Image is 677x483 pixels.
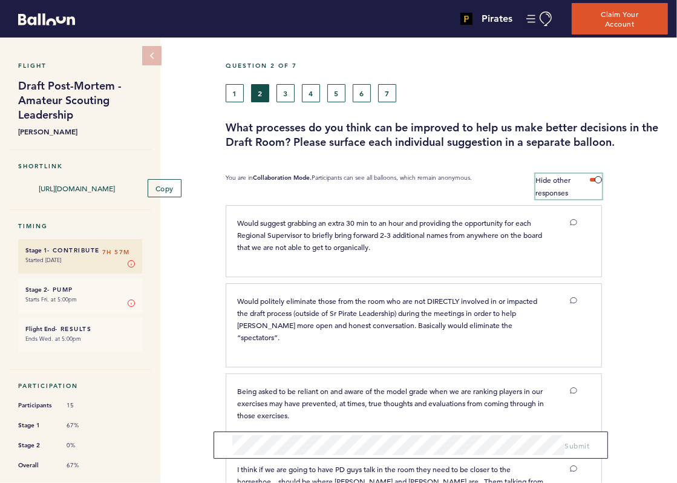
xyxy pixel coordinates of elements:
[302,84,320,102] button: 4
[25,286,47,294] small: Stage 2
[67,441,103,450] span: 0%
[535,175,571,197] span: Hide other responses
[25,325,55,333] small: Flight End
[18,399,54,412] span: Participants
[155,183,174,193] span: Copy
[67,461,103,470] span: 67%
[18,439,54,452] span: Stage 2
[482,11,512,26] h4: Pirates
[327,84,345,102] button: 5
[251,84,269,102] button: 2
[67,401,103,410] span: 15
[25,286,135,294] h6: - Pump
[18,79,142,122] h1: Draft Post-Mortem - Amateur Scouting Leadership
[18,162,142,170] h5: Shortlink
[353,84,371,102] button: 6
[237,386,546,420] span: Being asked to be reliant on and aware of the model grade when we are ranking players in our exer...
[226,62,668,70] h5: Question 2 of 7
[253,174,312,182] b: Collaboration Mode.
[226,120,668,149] h3: What processes do you think can be improved to help us make better decisions in the Draft Room? P...
[18,419,54,432] span: Stage 1
[25,246,47,254] small: Stage 1
[564,439,589,452] button: Submit
[9,12,75,25] a: Balloon
[378,84,396,102] button: 7
[226,84,244,102] button: 1
[18,125,142,137] b: [PERSON_NAME]
[572,3,668,34] button: Claim Your Account
[25,295,77,303] time: Starts Fri. at 5:00pm
[564,441,589,450] span: Submit
[526,11,554,27] button: Manage Account
[67,421,103,430] span: 67%
[18,382,142,390] h5: Participation
[18,459,54,471] span: Overall
[25,256,61,264] time: Started [DATE]
[18,13,75,25] svg: Balloon
[276,84,295,102] button: 3
[25,325,135,333] h6: - Results
[25,335,81,343] time: Ends Wed. at 5:00pm
[148,179,182,197] button: Copy
[102,246,130,258] span: 7H 57M
[237,218,544,252] span: Would suggest grabbing an extra 30 min to an hour and providing the opportunity for each Regional...
[18,62,142,70] h5: Flight
[25,246,135,254] h6: - Contribute
[237,296,539,342] span: Would politely eliminate those from the room who are not DIRECTLY involved in or impacted the dra...
[226,174,472,199] p: You are in Participants can see all balloons, which remain anonymous.
[18,222,142,230] h5: Timing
